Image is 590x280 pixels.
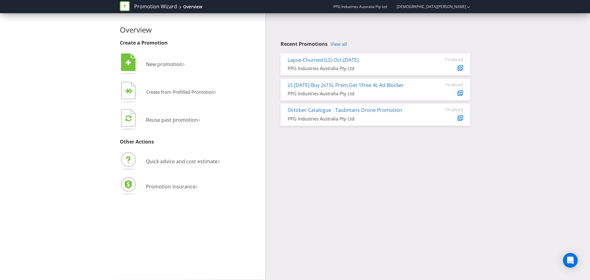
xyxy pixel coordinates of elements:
[146,116,198,123] span: Reuse past promotion
[198,114,200,124] span: ›
[134,3,177,10] a: Promotion Wizard
[126,59,131,66] tspan: 
[146,89,214,95] span: Create from Prefilled Promotion
[146,61,183,68] span: New promotion
[183,4,202,10] div: Overview
[183,58,185,69] span: ›
[120,158,220,165] a: Quick advice and cost estimate›
[214,87,216,96] span: ›
[146,158,218,165] span: Quick advice and cost estimate
[120,80,217,105] button: Create from Prefilled Promotion›
[120,139,261,145] h3: Other Actions
[125,115,132,122] tspan: 
[218,156,220,166] span: ›
[288,57,359,63] a: Lapse-Churned (LS) Oct-[DATE]
[120,26,261,34] h2: Overview
[391,4,466,9] a: [DEMOGRAPHIC_DATA][PERSON_NAME]
[426,82,463,87] div: Finalised
[563,253,578,268] div: Open Intercom Messenger
[129,88,133,94] tspan: 
[426,107,463,112] div: Finalised
[195,181,198,191] span: ›
[120,183,198,190] a: Promotion insurance›
[331,41,347,47] a: View all
[288,107,402,113] a: October Catalogue - Taubmans Drone Promotion
[288,116,417,122] div: PPG Industries Australia Pty Ltd
[146,183,195,190] span: Promotion insurance
[333,4,387,9] span: PPG Industries Australia Pty Ltd
[426,57,463,62] div: Finalised
[120,40,261,46] h3: Create a Promotion
[288,65,417,72] div: PPG Industries Australia Pty Ltd
[288,82,404,89] a: LS [DATE]-Buy 2x15L Prem,Get 1Free 4L Ad Blocker
[288,90,417,97] div: PPG Industries Australia Pty Ltd
[281,41,328,47] span: Recent Promotions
